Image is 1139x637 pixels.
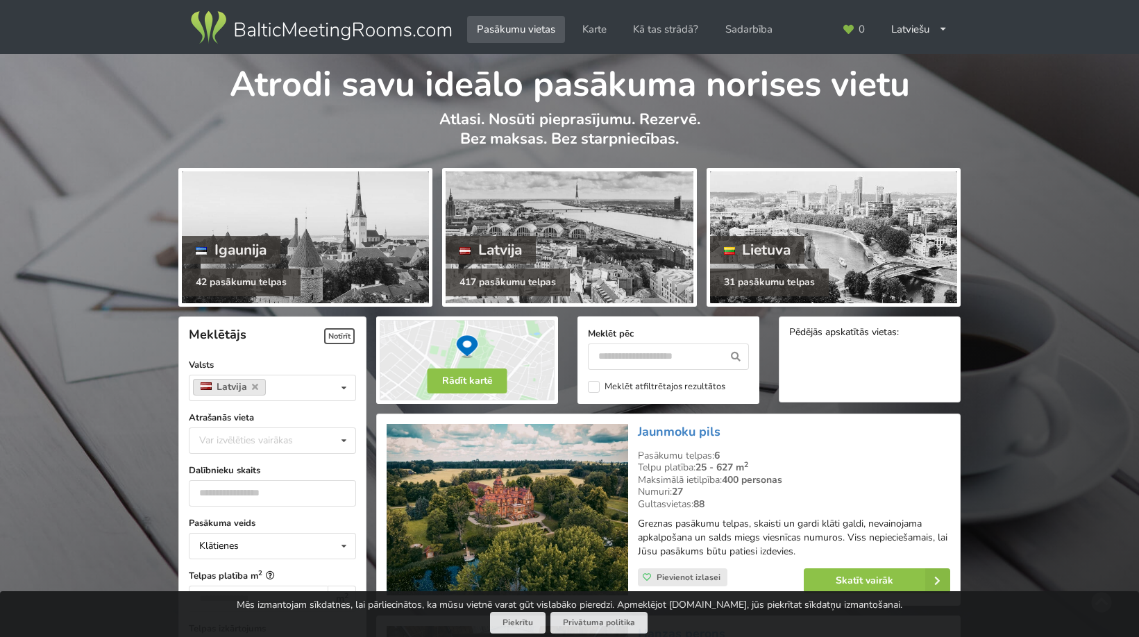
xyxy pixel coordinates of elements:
h1: Atrodi savu ideālo pasākuma norises vietu [178,54,961,107]
span: Meklētājs [189,326,246,343]
label: Meklēt pēc [588,327,749,341]
button: Piekrītu [490,612,546,634]
div: 31 pasākumu telpas [710,269,829,296]
sup: 2 [258,568,262,577]
div: Telpu platība: [638,461,950,474]
span: 0 [859,24,865,35]
div: Pasākumu telpas: [638,450,950,462]
a: Latvija [193,379,266,396]
a: Privātuma politika [550,612,648,634]
p: Atlasi. Nosūti pieprasījumu. Rezervē. Bez maksas. Bez starpniecības. [178,110,961,163]
strong: 400 personas [722,473,782,486]
img: Baltic Meeting Rooms [188,8,454,47]
div: Pēdējās apskatītās vietas: [789,327,950,340]
label: Atrašanās vieta [189,411,356,425]
a: Jaunmoku pils [638,423,720,440]
sup: 2 [344,591,348,601]
sup: 2 [744,459,748,470]
div: Var izvēlēties vairākas [196,432,324,448]
strong: 88 [693,498,705,511]
div: Gultasvietas: [638,498,950,511]
button: Rādīt kartē [428,368,507,393]
div: Klātienes [199,541,239,551]
label: Valsts [189,358,356,372]
a: Lietuva 31 pasākumu telpas [707,168,961,307]
a: Karte [573,16,616,43]
span: Pievienot izlasei [657,572,720,583]
a: Kā tas strādā? [623,16,708,43]
div: Lietuva [710,236,805,264]
label: Dalībnieku skaits [189,464,356,477]
div: Maksimālā ietilpība: [638,474,950,486]
div: Latvija [446,236,536,264]
strong: 25 - 627 m [695,461,748,474]
label: Telpas platība m [189,569,356,583]
p: Greznas pasākumu telpas, skaisti un gardi klāti galdi, nevainojama apkalpošana un salds miegs vie... [638,517,950,559]
a: Sadarbība [716,16,782,43]
a: Skatīt vairāk [804,568,950,593]
div: Numuri: [638,486,950,498]
img: Pils, muiža | Tukuma novads | Jaunmoku pils [387,424,627,595]
label: Meklēt atfiltrētajos rezultātos [588,381,725,393]
div: 417 pasākumu telpas [446,269,570,296]
a: Pasākumu vietas [467,16,565,43]
div: m [328,586,356,612]
a: Latvija 417 pasākumu telpas [442,168,696,307]
div: Latviešu [881,16,957,43]
label: Pasākuma veids [189,516,356,530]
div: Igaunija [182,236,280,264]
strong: 6 [714,449,720,462]
a: Igaunija 42 pasākumu telpas [178,168,432,307]
span: Notīrīt [324,328,355,344]
div: 42 pasākumu telpas [182,269,301,296]
img: Rādīt kartē [376,316,558,404]
strong: 27 [672,485,683,498]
